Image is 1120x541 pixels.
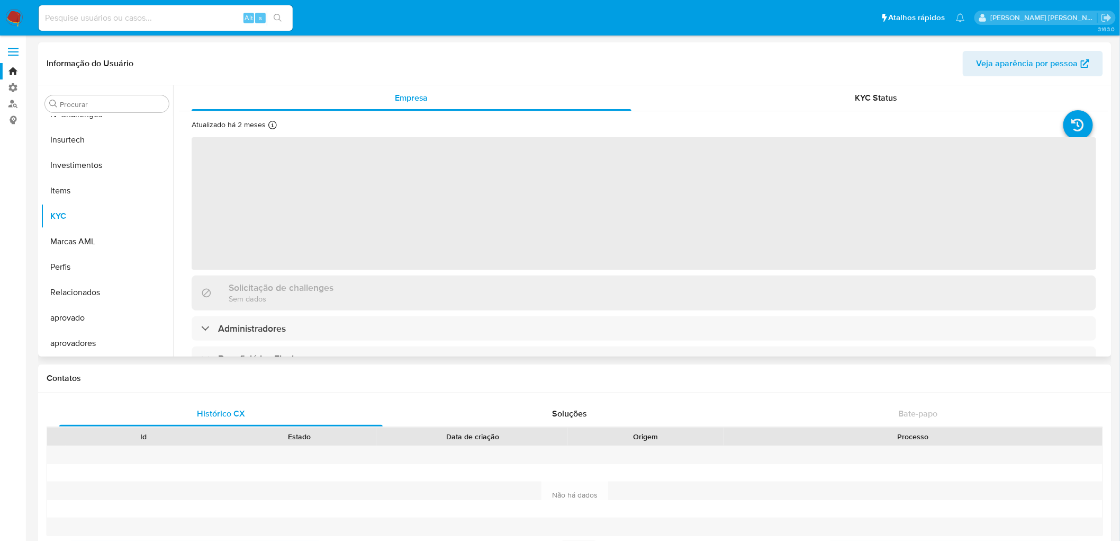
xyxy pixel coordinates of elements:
button: Veja aparência por pessoa [963,51,1103,76]
a: Notificações [956,13,965,22]
div: Administradores [192,316,1096,341]
button: Insurtech [41,127,173,153]
div: Origem [575,431,716,442]
a: Sair [1101,12,1112,23]
span: KYC Status [855,92,898,104]
button: search-icon [267,11,288,25]
span: ‌ [192,137,1096,270]
button: Items [41,178,173,203]
button: Investimentos [41,153,173,178]
span: s [259,13,262,23]
input: Procurar [60,100,165,109]
button: aprovado [41,305,173,331]
div: Beneficiários Finais [192,347,1096,371]
button: KYC [41,203,173,229]
button: aprovadores [41,331,173,356]
input: Pesquise usuários ou casos... [39,11,293,25]
div: Processo [731,431,1095,442]
span: Atalhos rápidos [889,12,945,23]
h1: Informação do Usuário [47,58,133,69]
h3: Solicitação de challenges [229,282,333,294]
h3: Beneficiários Finais [218,353,298,365]
button: Relacionados [41,280,173,305]
button: Perfis [41,254,173,280]
button: Marcas AML [41,229,173,254]
span: Soluções [552,407,587,420]
p: marcos.ferreira@mercadopago.com.br [991,13,1098,23]
span: Histórico CX [197,407,245,420]
h3: Administradores [218,323,286,334]
p: Atualizado há 2 meses [192,120,266,130]
div: Solicitação de challengesSem dados [192,276,1096,310]
span: Veja aparência por pessoa [977,51,1078,76]
span: Empresa [395,92,428,104]
button: Procurar [49,100,58,108]
h1: Contatos [47,373,1103,384]
div: Data de criação [384,431,561,442]
div: Estado [229,431,369,442]
p: Sem dados [229,294,333,304]
span: Alt [245,13,253,23]
div: Id [73,431,214,442]
span: Bate-papo [899,407,938,420]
